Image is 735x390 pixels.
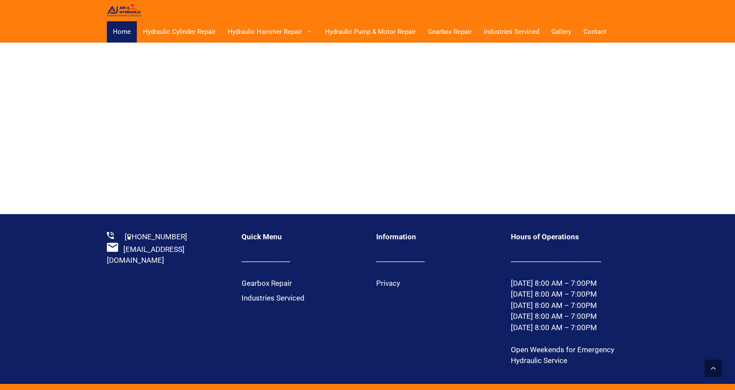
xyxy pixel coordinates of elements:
[511,232,579,241] strong: Hours of Operations
[107,21,137,43] a: Home
[242,279,292,288] a: Gearbox Repair
[125,232,187,241] a: [PHONE_NUMBER]
[242,294,305,302] a: Industries Serviced
[511,254,628,265] p: __________________________
[242,232,282,241] strong: Quick Menu
[511,278,628,334] p: [DATE] 8:00 AM – 7:00PM [DATE] 8:00 AM – 7:00PM [DATE] 8:00 AM – 7:00PM [DATE] 8:00 AM – 7:00PM [...
[222,21,319,43] a: Hydraulic Hammer Repair
[319,21,422,43] a: Hydraulic Pump & Motor Repair
[545,21,577,43] a: Gallery
[577,21,612,43] a: Contact
[478,21,545,43] a: Industries Serviced
[376,232,416,241] strong: Information
[511,344,628,367] p: Open Weekends for Emergency Hydraulic Service
[376,254,493,265] p: ______________
[107,245,185,265] a: [EMAIL_ADDRESS][DOMAIN_NAME]
[137,21,222,43] a: Hydraulic Cylinder Repair
[422,21,478,43] a: Gearbox Repair
[705,360,722,377] a: Scroll back to top
[376,279,400,288] a: Privacy
[242,254,359,265] p: ______________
